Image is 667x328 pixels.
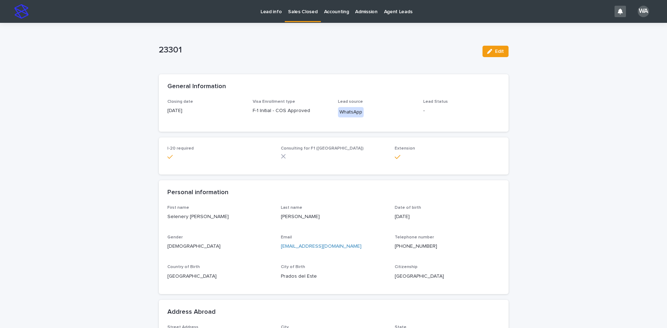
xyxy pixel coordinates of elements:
[482,46,509,57] button: Edit
[167,107,244,115] p: [DATE]
[395,146,415,151] span: Extension
[395,244,437,249] a: [PHONE_NUMBER]
[423,100,448,104] span: Lead Status
[281,265,305,269] span: City of Birth
[167,146,194,151] span: I-20 required
[167,308,216,316] h2: Address Abroad
[395,206,421,210] span: Date of birth
[338,107,364,117] div: WhatsApp
[395,273,500,280] p: [GEOGRAPHIC_DATA]
[281,213,386,221] p: [PERSON_NAME]
[395,235,434,239] span: Telephone number
[167,243,273,250] p: [DEMOGRAPHIC_DATA]
[281,273,386,280] p: Prados del Este
[281,235,292,239] span: Email
[167,189,228,197] h2: Personal information
[167,213,273,221] p: Selenery [PERSON_NAME]
[253,100,295,104] span: Visa Enrollment type
[638,6,649,17] div: WA
[167,206,189,210] span: First name
[167,235,183,239] span: Gender
[14,4,29,19] img: stacker-logo-s-only.png
[281,146,364,151] span: Consulting for F1 ([GEOGRAPHIC_DATA])
[281,244,362,249] a: [EMAIL_ADDRESS][DOMAIN_NAME]
[167,273,273,280] p: [GEOGRAPHIC_DATA]
[495,49,504,54] span: Edit
[423,107,500,115] p: -
[167,265,200,269] span: Country of Birth
[395,265,418,269] span: Citizenship
[253,107,329,115] p: F-1 Initial - COS Approved
[281,206,302,210] span: Last name
[167,100,193,104] span: Closing date
[338,100,363,104] span: Lead source
[167,83,226,91] h2: General Information
[159,45,477,55] p: 23301
[395,213,500,221] p: [DATE]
